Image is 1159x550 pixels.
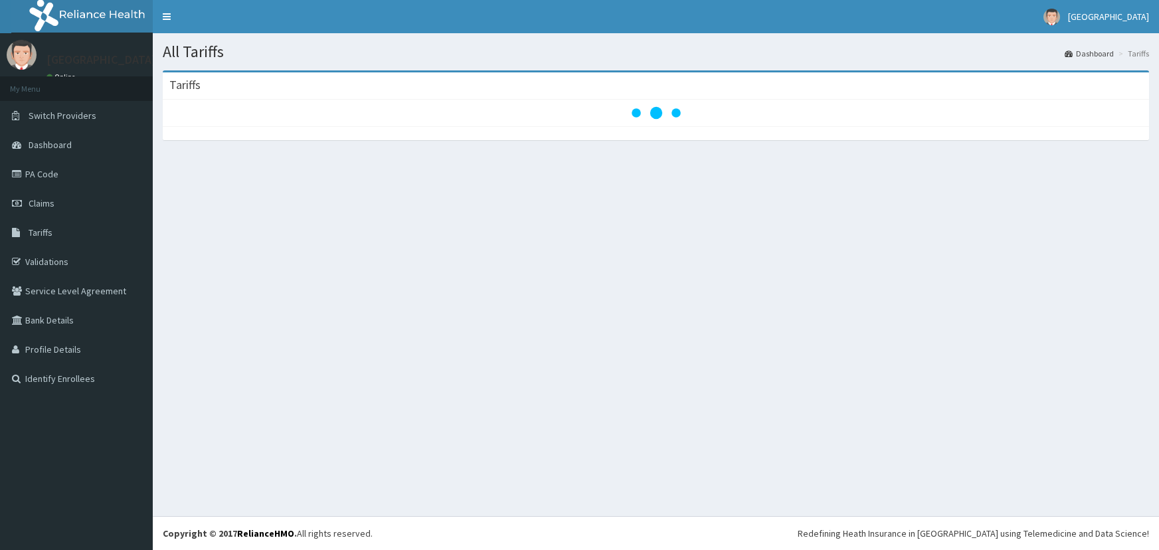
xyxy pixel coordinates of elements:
[1043,9,1060,25] img: User Image
[153,516,1159,550] footer: All rights reserved.
[29,110,96,122] span: Switch Providers
[237,527,294,539] a: RelianceHMO
[1115,48,1149,59] li: Tariffs
[46,54,156,66] p: [GEOGRAPHIC_DATA]
[29,227,52,238] span: Tariffs
[46,72,78,82] a: Online
[29,197,54,209] span: Claims
[163,527,297,539] strong: Copyright © 2017 .
[7,40,37,70] img: User Image
[163,43,1149,60] h1: All Tariffs
[1065,48,1114,59] a: Dashboard
[1068,11,1149,23] span: [GEOGRAPHIC_DATA]
[798,527,1149,540] div: Redefining Heath Insurance in [GEOGRAPHIC_DATA] using Telemedicine and Data Science!
[169,79,201,91] h3: Tariffs
[29,139,72,151] span: Dashboard
[630,86,683,139] svg: audio-loading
